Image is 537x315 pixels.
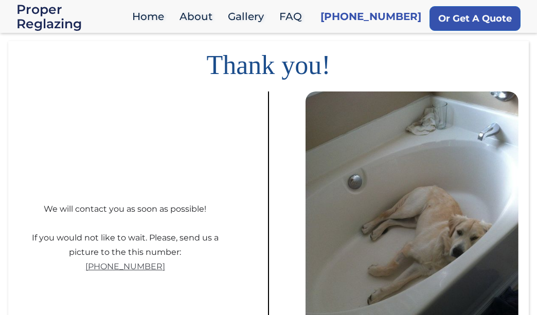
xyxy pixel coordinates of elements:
[16,2,127,31] a: home
[19,194,231,260] div: We will contact you as soon as possible! If you would not like to wait. Please, send us a picture...
[127,6,174,28] a: Home
[16,2,127,31] div: Proper Reglazing
[223,6,274,28] a: Gallery
[320,9,421,24] a: [PHONE_NUMBER]
[274,6,312,28] a: FAQ
[8,41,529,81] h1: Thank you!
[85,260,165,274] a: [PHONE_NUMBER]
[174,6,223,28] a: About
[429,6,521,31] a: Or Get A Quote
